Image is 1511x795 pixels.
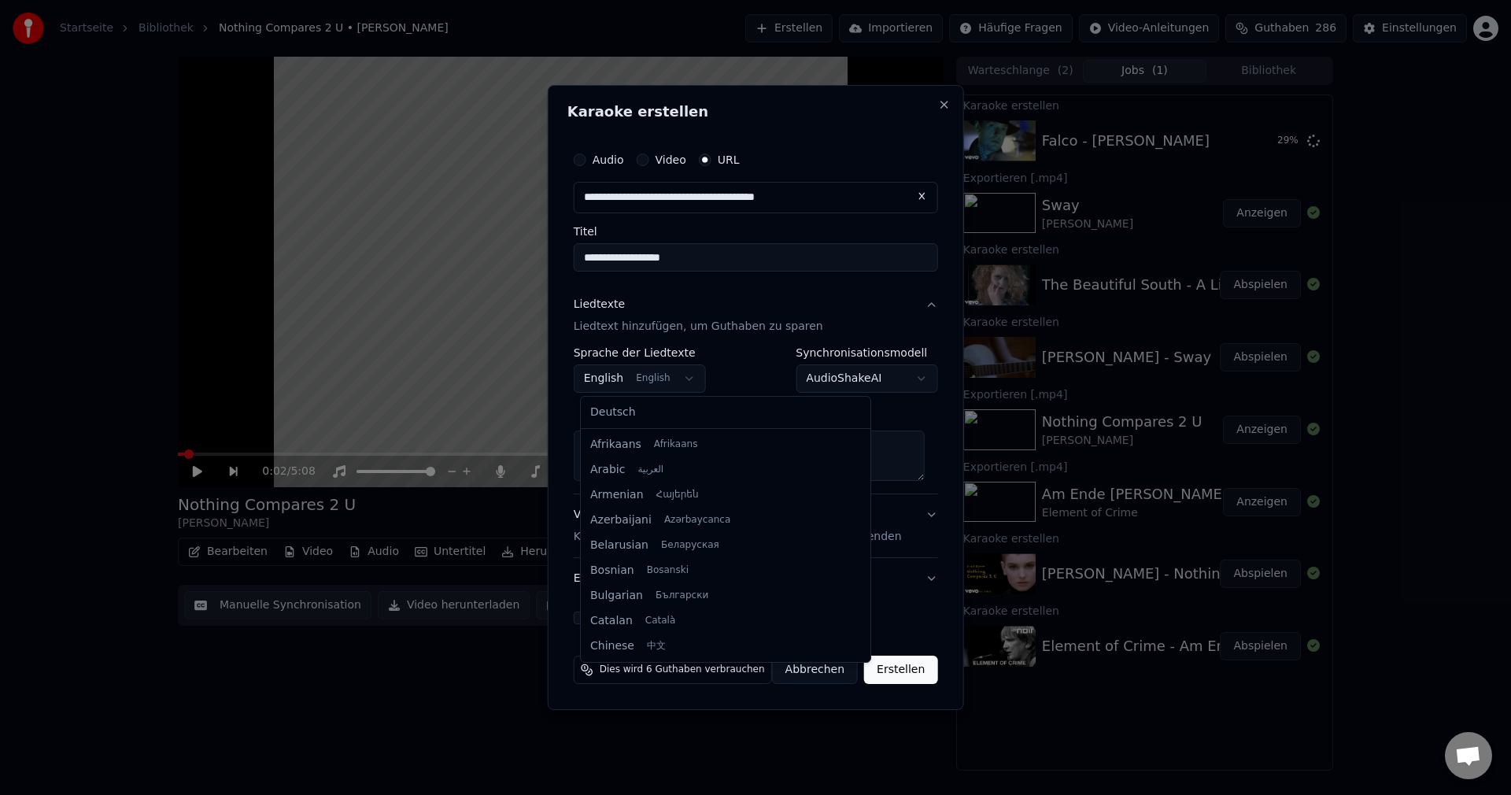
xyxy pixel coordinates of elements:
span: Հայերեն [656,489,699,501]
span: Български [656,590,708,602]
span: العربية [637,464,663,476]
span: Беларуская [661,539,719,552]
span: Azərbaycanca [664,514,730,527]
span: Bosnian [590,563,634,579]
span: Belarusian [590,538,648,553]
span: Afrikaans [654,438,698,451]
span: Chinese [590,638,634,654]
span: 中文 [647,640,666,653]
span: Bosanski [647,564,689,577]
span: Bulgarian [590,588,643,604]
span: Deutsch [590,405,636,420]
span: Armenian [590,487,644,503]
span: Afrikaans [590,437,641,453]
span: Arabic [590,462,625,478]
span: Català [645,615,675,627]
span: Azerbaijani [590,512,652,528]
span: Catalan [590,613,633,629]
